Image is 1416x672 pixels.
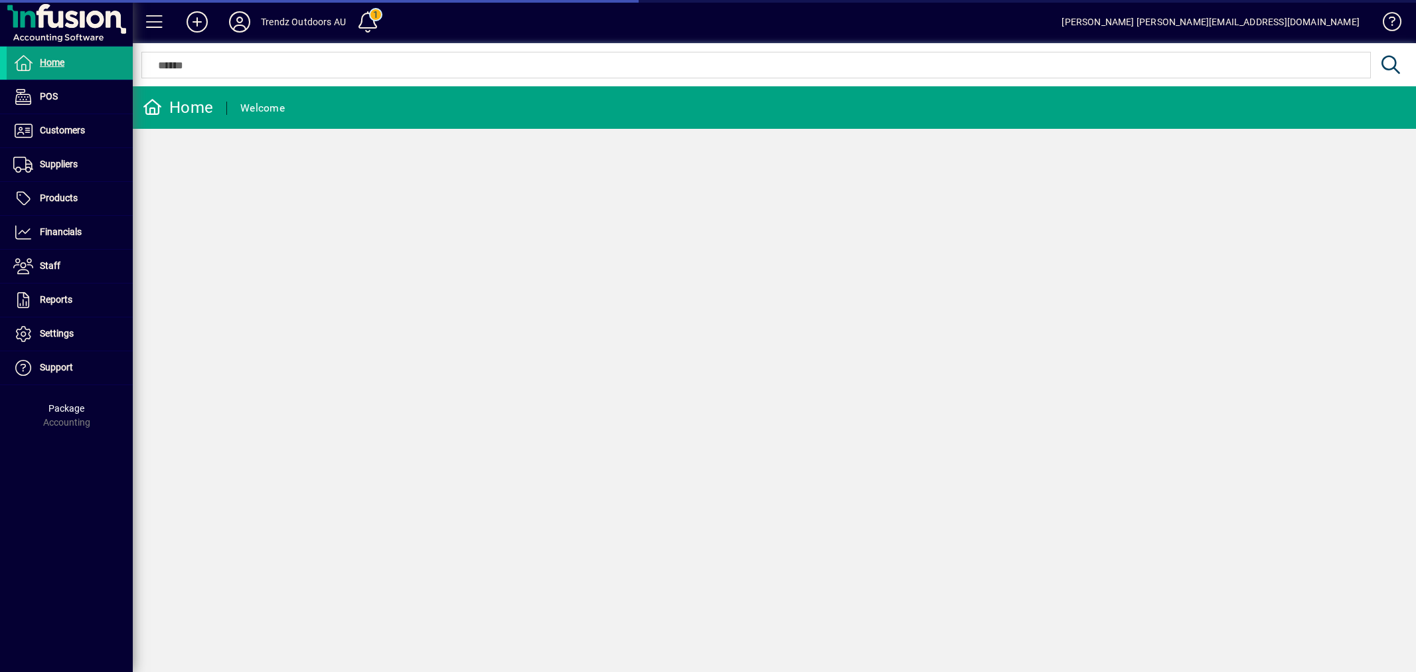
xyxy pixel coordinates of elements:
[40,294,72,305] span: Reports
[40,125,85,135] span: Customers
[1062,11,1360,33] div: [PERSON_NAME] [PERSON_NAME][EMAIL_ADDRESS][DOMAIN_NAME]
[40,226,82,237] span: Financials
[40,91,58,102] span: POS
[261,11,346,33] div: Trendz Outdoors AU
[7,80,133,114] a: POS
[143,97,213,118] div: Home
[40,159,78,169] span: Suppliers
[7,182,133,215] a: Products
[40,362,73,373] span: Support
[7,114,133,147] a: Customers
[7,351,133,384] a: Support
[40,57,64,68] span: Home
[40,193,78,203] span: Products
[240,98,285,119] div: Welcome
[1373,3,1399,46] a: Knowledge Base
[7,216,133,249] a: Financials
[7,250,133,283] a: Staff
[40,260,60,271] span: Staff
[7,148,133,181] a: Suppliers
[7,284,133,317] a: Reports
[48,403,84,414] span: Package
[40,328,74,339] span: Settings
[176,10,218,34] button: Add
[218,10,261,34] button: Profile
[7,317,133,351] a: Settings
